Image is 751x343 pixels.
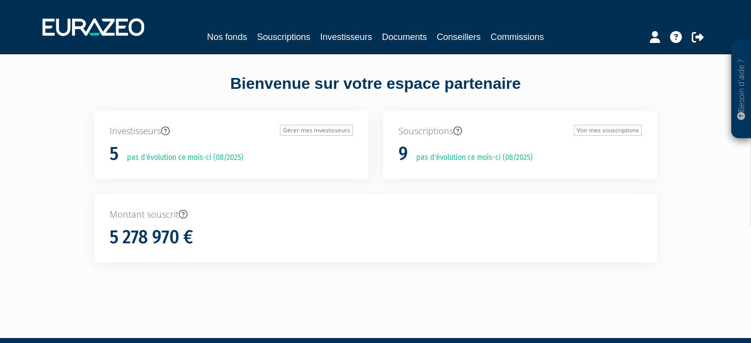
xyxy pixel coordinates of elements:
[320,30,372,44] a: Investisseurs
[491,30,544,44] a: Commissions
[257,30,310,44] a: Souscriptions
[110,125,353,138] p: Investisseurs
[574,125,642,136] a: Voir mes souscriptions
[42,18,144,36] img: 1732889491-logotype_eurazeo_blanc_rvb.png
[437,30,481,44] a: Conseillers
[110,227,193,248] h1: 5 278 970 €
[110,144,119,164] h1: 5
[736,45,747,134] p: Besoin d'aide ?
[398,144,408,164] h1: 9
[87,73,665,111] div: Bienvenue sur votre espace partenaire
[207,30,247,44] a: Nos fonds
[382,30,427,44] a: Documents
[110,208,642,221] p: Montant souscrit
[120,152,243,163] p: pas d'évolution ce mois-ci (08/2025)
[280,125,353,136] a: Gérer mes investisseurs
[409,152,533,163] p: pas d'évolution ce mois-ci (08/2025)
[398,125,642,138] p: Souscriptions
